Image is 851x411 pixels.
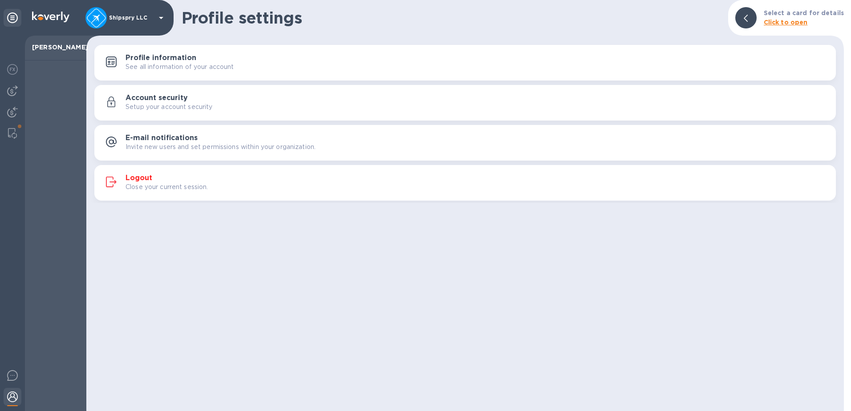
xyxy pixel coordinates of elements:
p: Shipspry LLC [109,15,154,21]
b: Select a card for details [764,9,844,16]
h1: Profile settings [182,8,721,27]
b: Click to open [764,19,808,26]
p: See all information of your account [126,62,234,72]
p: Close your current session. [126,182,208,192]
p: Setup your account security [126,102,213,112]
h3: Profile information [126,54,196,62]
h3: Account security [126,94,188,102]
button: Profile informationSee all information of your account [94,45,836,81]
h3: Logout [126,174,152,182]
img: Foreign exchange [7,64,18,75]
button: LogoutClose your current session. [94,165,836,201]
img: Logo [32,12,69,22]
p: [PERSON_NAME] [32,43,79,52]
button: Account securitySetup your account security [94,85,836,121]
div: Unpin categories [4,9,21,27]
p: Invite new users and set permissions within your organization. [126,142,316,152]
button: E-mail notificationsInvite new users and set permissions within your organization. [94,125,836,161]
h3: E-mail notifications [126,134,198,142]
